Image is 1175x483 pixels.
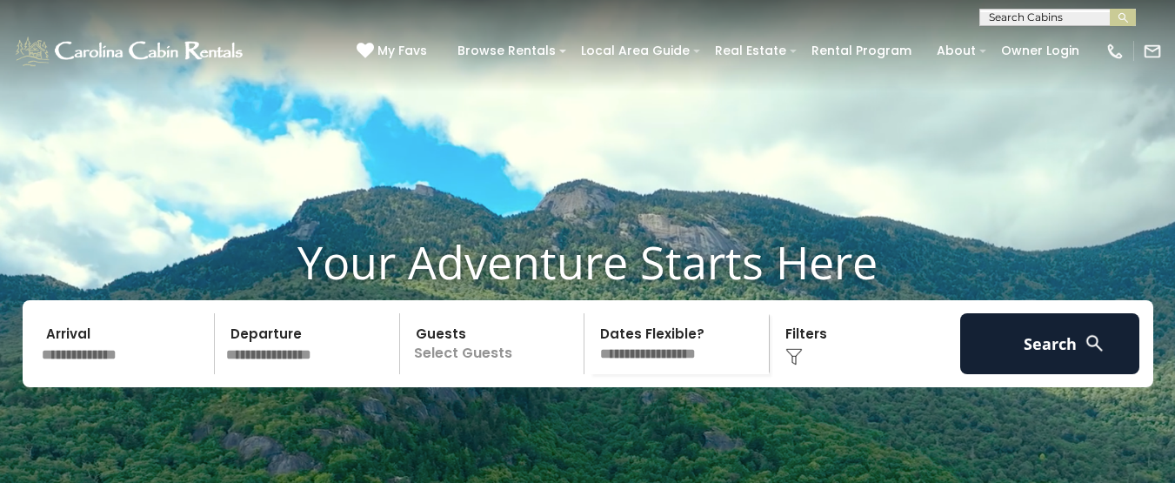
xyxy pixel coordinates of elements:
[1084,332,1105,354] img: search-regular-white.png
[13,34,248,69] img: White-1-1-2.png
[13,235,1162,289] h1: Your Adventure Starts Here
[377,42,427,60] span: My Favs
[449,37,564,64] a: Browse Rentals
[572,37,698,64] a: Local Area Guide
[357,42,431,61] a: My Favs
[992,37,1088,64] a: Owner Login
[1105,42,1125,61] img: phone-regular-white.png
[785,348,803,366] img: filter--v1.png
[405,313,584,374] p: Select Guests
[706,37,795,64] a: Real Estate
[960,313,1140,374] button: Search
[1143,42,1162,61] img: mail-regular-white.png
[803,37,920,64] a: Rental Program
[928,37,985,64] a: About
